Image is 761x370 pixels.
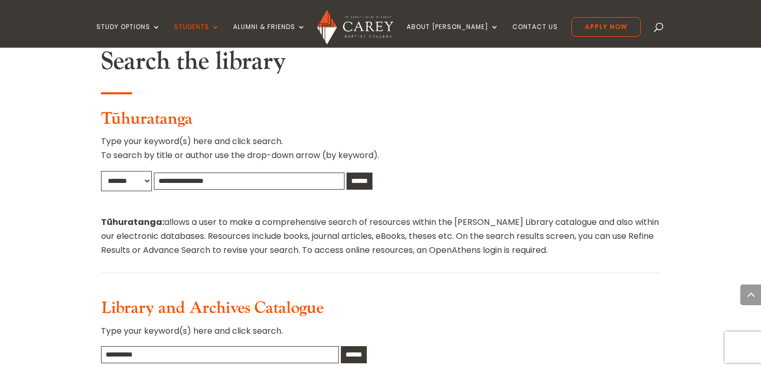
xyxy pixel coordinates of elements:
[101,324,661,346] p: Type your keyword(s) here and click search.
[101,215,661,258] p: allows a user to make a comprehensive search of resources within the [PERSON_NAME] Library catalo...
[101,216,164,228] strong: Tūhuratanga:
[407,23,499,48] a: About [PERSON_NAME]
[101,109,661,134] h3: Tūhuratanga
[101,134,661,170] p: Type your keyword(s) here and click search. To search by title or author use the drop-down arrow ...
[317,10,393,45] img: Carey Baptist College
[512,23,558,48] a: Contact Us
[174,23,220,48] a: Students
[233,23,306,48] a: Alumni & Friends
[571,17,641,37] a: Apply Now
[101,298,661,323] h3: Library and Archives Catalogue
[101,47,661,82] h2: Search the library
[96,23,161,48] a: Study Options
